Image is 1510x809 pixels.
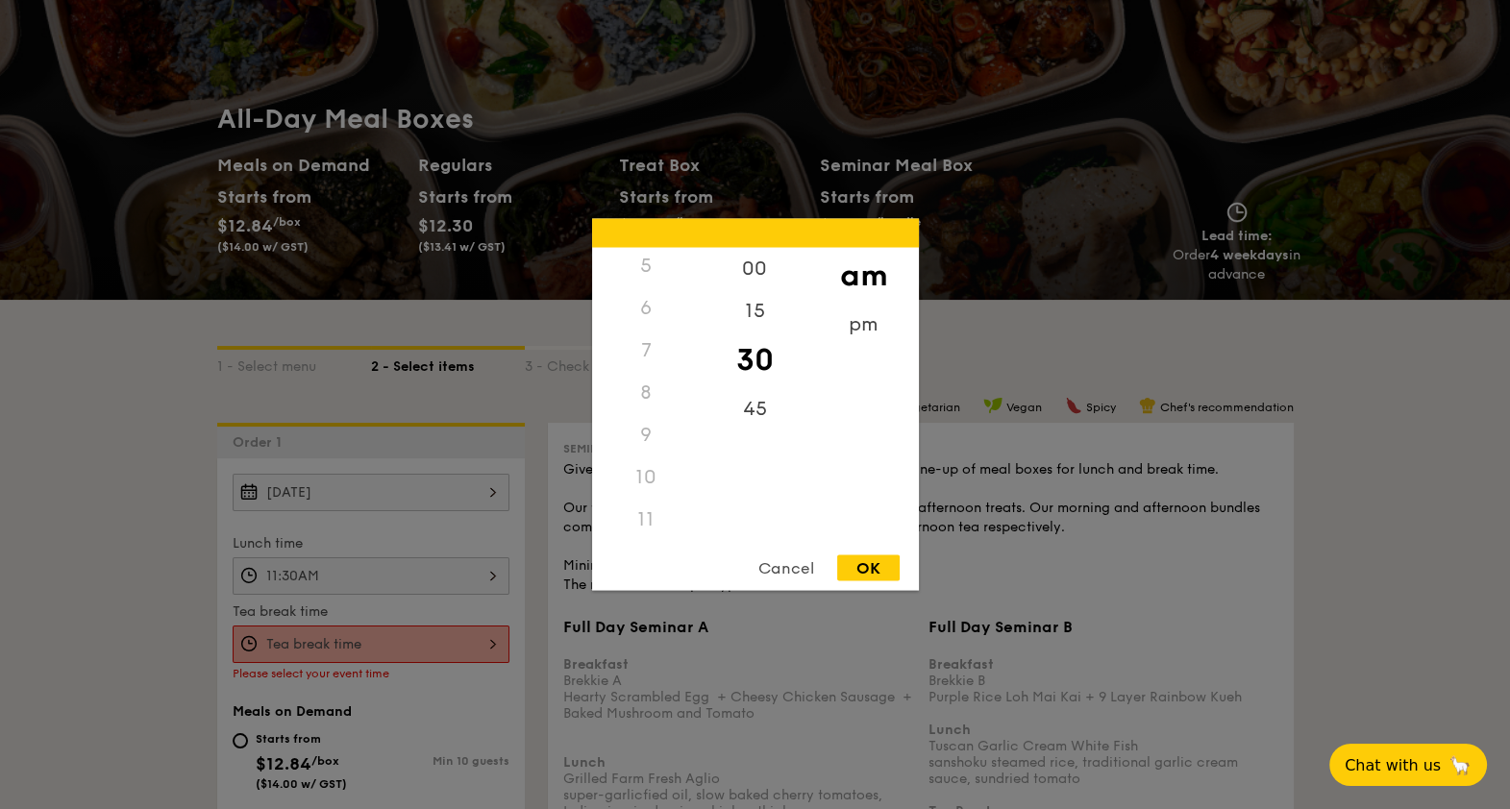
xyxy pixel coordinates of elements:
button: Chat with us🦙 [1329,744,1487,786]
div: 8 [592,372,701,414]
span: Chat with us [1345,756,1441,774]
div: am [809,248,918,304]
div: 15 [701,290,809,332]
div: 5 [592,245,701,287]
div: 45 [701,388,809,430]
div: 30 [701,332,809,388]
span: 🦙 [1448,754,1472,776]
div: OK [837,555,900,581]
div: 7 [592,330,701,372]
div: 10 [592,456,701,499]
div: pm [809,304,918,346]
div: 6 [592,287,701,330]
div: 11 [592,499,701,541]
div: 9 [592,414,701,456]
div: Cancel [739,555,833,581]
div: 00 [701,248,809,290]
